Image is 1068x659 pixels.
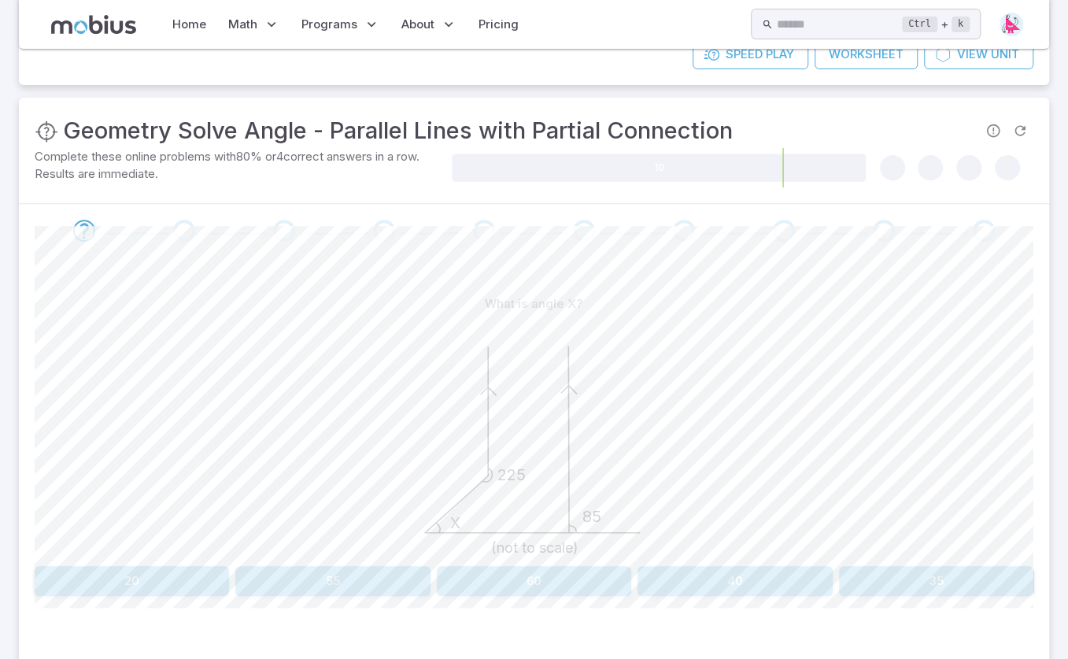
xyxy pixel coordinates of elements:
div: Go to the next question [73,220,95,242]
span: Speed [726,46,763,63]
span: View [957,46,988,63]
span: About [401,16,434,33]
p: Complete these online problems with 80 % or 4 correct answers in a row. Results are immediate. [35,148,449,183]
div: Go to the next question [273,220,295,242]
div: + [902,15,970,34]
button: 20 [35,566,229,596]
text: 225 [497,465,526,484]
span: Play [766,46,794,63]
button: 40 [637,566,832,596]
a: Worksheet [815,39,918,69]
p: What is angle X? [485,295,583,313]
text: X [450,513,460,532]
div: Go to the next question [573,220,595,242]
a: Pricing [474,6,523,43]
button: 55 [235,566,430,596]
button: 35 [839,566,1033,596]
text: (not to scale) [490,539,578,556]
div: Go to the next question [773,220,795,242]
span: Programs [301,16,357,33]
img: right-triangle.svg [1000,13,1023,36]
span: Refresh Question [1007,117,1033,144]
kbd: k [952,17,970,32]
a: ViewUnit [924,39,1033,69]
div: Go to the next question [673,220,695,242]
div: Go to the next question [173,220,195,242]
div: Go to the next question [373,220,395,242]
span: Math [228,16,257,33]
div: Go to the next question [873,220,895,242]
kbd: Ctrl [902,17,937,32]
button: 60 [437,566,631,596]
div: Go to the next question [473,220,495,242]
a: Home [168,6,211,43]
a: SpeedPlay [693,39,808,69]
span: Report an issue with the question [980,117,1007,144]
span: Unit [991,46,1019,63]
h3: Geometry Solve Angle - Parallel Lines with Partial Connection [63,113,733,148]
div: Go to the next question [973,220,995,242]
text: 85 [582,507,601,526]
